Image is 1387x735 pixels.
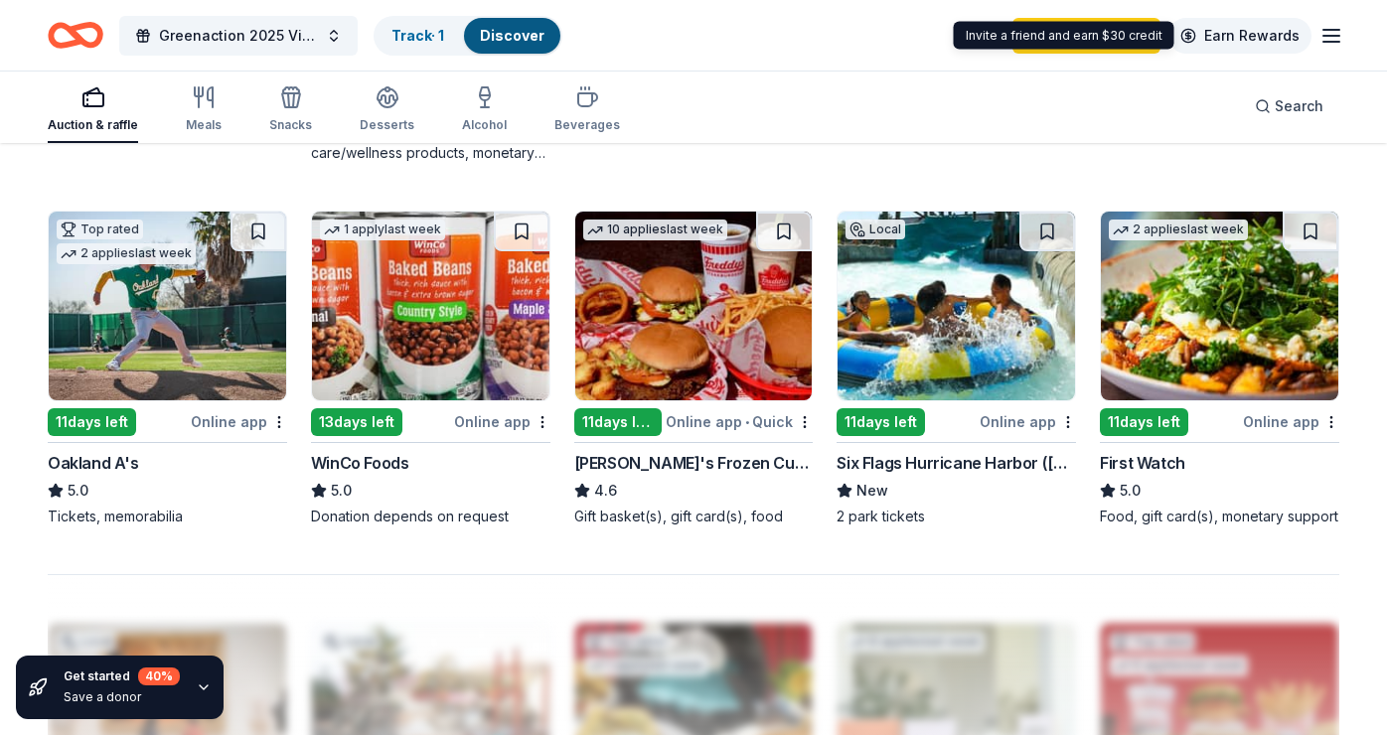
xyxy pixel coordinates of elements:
[583,220,727,240] div: 10 applies last week
[1168,18,1311,54] a: Earn Rewards
[68,479,88,503] span: 5.0
[49,212,286,400] img: Image for Oakland A's
[360,77,414,143] button: Desserts
[311,123,550,163] div: Essential oil products, personal care/wellness products, monetary donations
[57,220,143,239] div: Top rated
[554,117,620,133] div: Beverages
[837,507,1076,526] div: 2 park tickets
[554,77,620,143] button: Beverages
[575,212,813,400] img: Image for Freddy's Frozen Custard & Steakburgers
[1120,479,1141,503] span: 5.0
[1100,451,1185,475] div: First Watch
[391,27,444,44] a: Track· 1
[838,212,1075,400] img: Image for Six Flags Hurricane Harbor (Concord)
[574,451,814,475] div: [PERSON_NAME]'s Frozen Custard & Steakburgers
[1243,409,1339,434] div: Online app
[311,211,550,526] a: Image for WinCo Foods1 applylast week13days leftOnline appWinCo Foods5.0Donation depends on request
[1100,507,1339,526] div: Food, gift card(s), monetary support
[331,479,352,503] span: 5.0
[837,451,1076,475] div: Six Flags Hurricane Harbor ([GEOGRAPHIC_DATA])
[1100,408,1188,436] div: 11 days left
[64,667,180,685] div: Get started
[48,117,138,133] div: Auction & raffle
[846,220,905,239] div: Local
[119,16,358,56] button: Greenaction 2025 Virtual Auction
[186,77,222,143] button: Meals
[1012,18,1160,54] a: Start free trial
[64,689,180,705] div: Save a donor
[311,408,402,436] div: 13 days left
[574,211,814,526] a: Image for Freddy's Frozen Custard & Steakburgers10 applieslast week11days leftOnline app•Quick[PE...
[57,243,196,264] div: 2 applies last week
[574,507,814,526] div: Gift basket(s), gift card(s), food
[594,479,617,503] span: 4.6
[1239,86,1339,126] button: Search
[1275,94,1323,118] span: Search
[1109,220,1248,240] div: 2 applies last week
[374,16,562,56] button: Track· 1Discover
[186,117,222,133] div: Meals
[48,451,139,475] div: Oakland A's
[1100,211,1339,526] a: Image for First Watch2 applieslast week11days leftOnline appFirst Watch5.0Food, gift card(s), mon...
[1101,212,1338,400] img: Image for First Watch
[837,211,1076,526] a: Image for Six Flags Hurricane Harbor (Concord)Local11days leftOnline appSix Flags Hurricane Harbo...
[856,479,888,503] span: New
[159,24,318,48] span: Greenaction 2025 Virtual Auction
[462,77,507,143] button: Alcohol
[360,117,414,133] div: Desserts
[269,117,312,133] div: Snacks
[462,117,507,133] div: Alcohol
[311,451,409,475] div: WinCo Foods
[745,414,749,430] span: •
[48,77,138,143] button: Auction & raffle
[954,22,1174,50] div: Invite a friend and earn $30 credit
[48,12,103,59] a: Home
[312,212,549,400] img: Image for WinCo Foods
[48,211,287,526] a: Image for Oakland A'sTop rated2 applieslast week11days leftOnline appOakland A's5.0Tickets, memor...
[269,77,312,143] button: Snacks
[48,408,136,436] div: 11 days left
[480,27,544,44] a: Discover
[48,507,287,526] div: Tickets, memorabilia
[320,220,445,240] div: 1 apply last week
[311,507,550,526] div: Donation depends on request
[574,408,663,436] div: 11 days left
[837,408,925,436] div: 11 days left
[138,667,180,685] div: 40 %
[666,409,813,434] div: Online app Quick
[980,409,1076,434] div: Online app
[454,409,550,434] div: Online app
[191,409,287,434] div: Online app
